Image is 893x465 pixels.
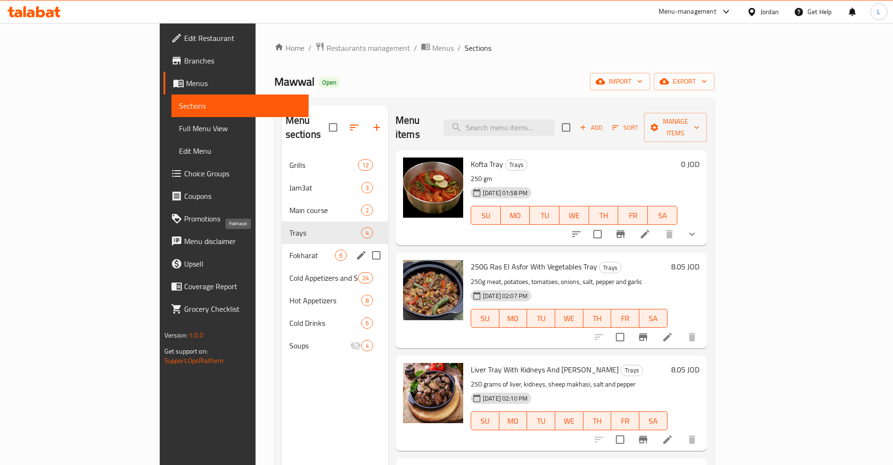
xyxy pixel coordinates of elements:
span: 8 [362,296,373,305]
span: Coupons [184,190,301,202]
span: export [661,76,707,87]
li: / [308,42,311,54]
span: Main course [289,205,361,216]
span: 6 [362,319,373,328]
span: Liver Tray With Kidneys And [PERSON_NAME] [471,363,619,377]
span: Mawwal [274,71,315,92]
div: Fokharat6edit [282,244,388,267]
span: Select all sections [323,118,343,137]
span: Sort sections [343,116,365,139]
span: Grills [289,159,358,171]
span: Edit Restaurant [184,32,301,44]
svg: Show Choices [686,229,698,240]
span: 12 [358,161,373,170]
div: items [361,295,373,306]
span: Branches [184,55,301,66]
a: Edit Restaurant [163,27,309,49]
span: Upsell [184,258,301,269]
div: items [335,250,347,261]
button: Add section [365,116,388,139]
button: Branch-specific-item [632,326,654,348]
a: Restaurants management [315,42,410,54]
a: Edit menu item [662,434,673,445]
button: export [654,73,714,90]
span: TU [531,312,551,325]
span: Choice Groups [184,168,301,179]
span: Sections [465,42,491,54]
button: SU [471,309,499,328]
span: Edit Menu [179,145,301,157]
a: Menus [163,72,309,95]
svg: Inactive section [350,340,361,351]
div: items [361,340,373,351]
button: FR [611,309,639,328]
button: TU [527,309,555,328]
span: WE [563,209,585,222]
div: Trays [621,365,643,376]
span: TH [587,312,608,325]
div: items [361,317,373,329]
a: Coverage Report [163,275,309,298]
div: Main course2 [282,199,388,221]
div: Trays [289,227,361,238]
span: [DATE] 02:07 PM [479,292,531,300]
span: WE [559,312,580,325]
div: Jam3at [289,182,361,193]
button: import [590,73,650,90]
span: Hot Appetizers [289,295,361,306]
button: TH [583,309,612,328]
span: Trays [599,262,621,273]
a: Edit Menu [171,140,309,162]
div: items [361,205,373,216]
div: items [361,227,373,238]
p: 250 grams of liver, kidneys, sheep makhasi, salt and pepper [471,378,668,390]
a: Edit menu item [639,229,651,240]
a: Promotions [163,207,309,230]
span: Cold Drinks [289,317,361,329]
button: MO [499,411,528,430]
div: Jordan [761,7,779,17]
button: WE [555,411,583,430]
a: Branches [163,49,309,72]
span: [DATE] 02:10 PM [479,394,531,403]
div: Cold Appetizers and Salads [289,272,358,284]
span: WE [559,414,580,428]
span: FR [615,312,636,325]
button: SU [471,206,501,225]
nav: breadcrumb [274,42,714,54]
span: SU [475,312,496,325]
span: Select section [556,118,576,137]
span: Trays [505,159,527,170]
span: Soups [289,340,350,351]
span: FR [622,209,644,222]
div: Cold Drinks6 [282,312,388,334]
button: SU [471,411,499,430]
span: Select to update [588,224,607,244]
input: search [443,119,554,136]
div: Open [318,77,340,88]
button: Sort [610,120,640,135]
button: delete [681,428,703,451]
span: TU [531,414,551,428]
span: Select to update [610,327,630,347]
h6: 0 JOD [681,158,699,171]
span: 4 [362,229,373,237]
div: Grills12 [282,154,388,176]
a: Choice Groups [163,162,309,185]
span: SU [475,414,496,428]
span: Full Menu View [179,123,301,134]
span: import [598,76,643,87]
span: Menus [186,78,301,89]
span: Sort items [606,120,644,135]
span: Promotions [184,213,301,224]
span: SU [475,209,497,222]
span: MO [503,414,524,428]
img: 250G Ras El Asfor With Vegetables Tray [403,260,463,320]
button: FR [611,411,639,430]
button: TH [583,411,612,430]
span: Add [578,122,604,133]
